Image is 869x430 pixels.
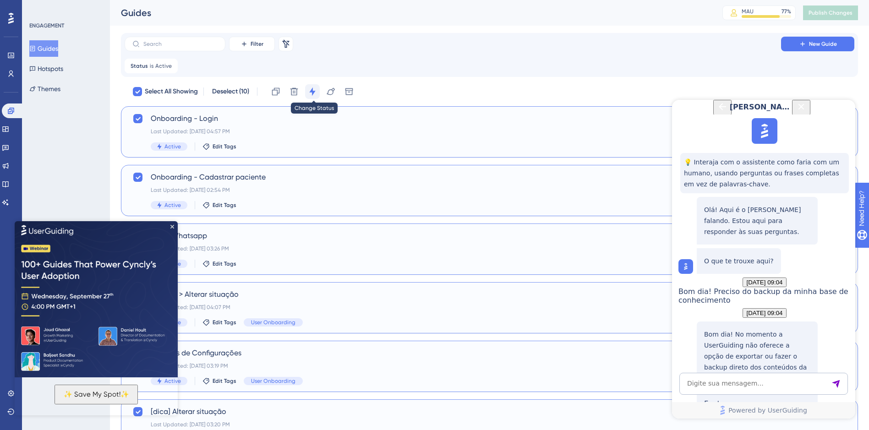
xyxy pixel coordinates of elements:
button: Edit Tags [202,143,236,150]
button: Edit Tags [202,201,236,209]
div: Close Preview [156,4,159,7]
span: Edit Tags [213,377,236,385]
div: Last Updated: [DATE] 03:20 PM [151,421,755,428]
span: Status [131,62,148,70]
span: Filter [251,40,263,48]
span: Deselect (10) [212,86,249,97]
button: ✨ Save My Spot!✨ [40,163,123,183]
iframe: UserGuiding AI Assistant [672,100,855,419]
span: New Guide [809,40,837,48]
button: Filter [229,37,275,51]
span: PLG - Whatsapp [151,230,755,241]
span: Edit Tags [213,260,236,267]
button: New Guide [781,37,854,51]
span: Active [164,201,181,209]
span: Active [164,143,181,150]
div: Last Updated: [DATE] 04:07 PM [151,304,755,311]
span: is [150,62,153,70]
div: 77 % [782,8,791,15]
div: Last Updated: [DATE] 02:54 PM [151,186,755,194]
button: Edit Tags [202,319,236,326]
span: User Onboarding [251,377,295,385]
input: Search [143,41,218,47]
span: Tutoriais de Configurações [151,348,755,359]
span: Agenda > Alterar situação [151,289,755,300]
span: Edit Tags [213,143,236,150]
span: Edit Tags [213,201,236,209]
div: Last Updated: [DATE] 04:57 PM [151,128,755,135]
div: Last Updated: [DATE] 03:26 PM [151,245,755,252]
button: Publish Changes [803,5,858,20]
div: MAU [742,8,754,15]
div: Guides [121,6,700,19]
button: Edit Tags [202,377,236,385]
div: Last Updated: [DATE] 03:19 PM [151,362,755,370]
span: Active [155,62,172,70]
span: Need Help? [22,2,57,13]
span: Onboarding - Login [151,113,755,124]
span: Onboarding - Cadastrar paciente [151,172,755,183]
span: User Onboarding [251,319,295,326]
span: Select All Showing [145,86,198,97]
span: [dica] Alterar situação [151,406,755,417]
span: Edit Tags [213,319,236,326]
button: Deselect (10) [209,83,251,100]
button: Edit Tags [202,260,236,267]
span: Publish Changes [809,9,853,16]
